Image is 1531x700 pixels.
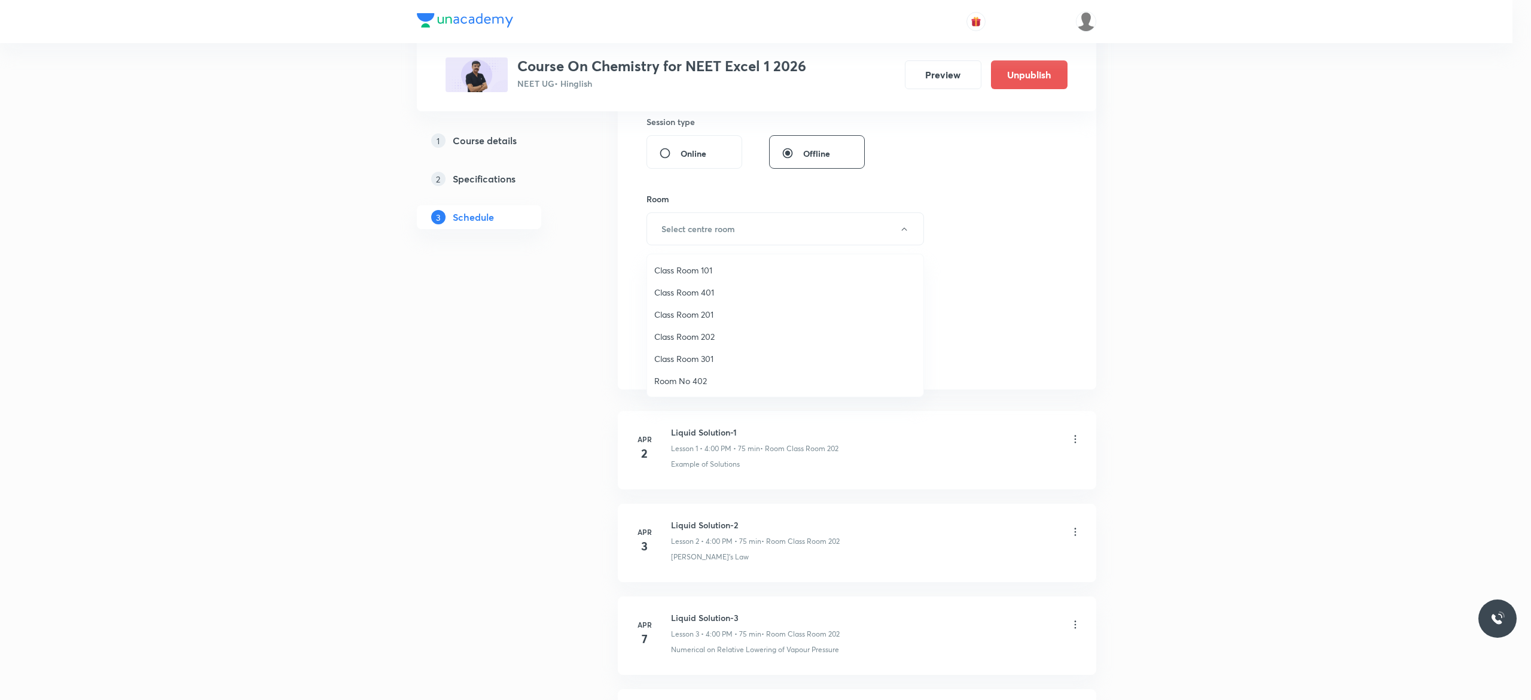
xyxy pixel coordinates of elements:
[654,264,916,276] span: Class Room 101
[654,308,916,321] span: Class Room 201
[654,286,916,299] span: Class Room 401
[654,352,916,365] span: Class Room 301
[654,330,916,343] span: Class Room 202
[654,375,916,387] span: Room No 402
